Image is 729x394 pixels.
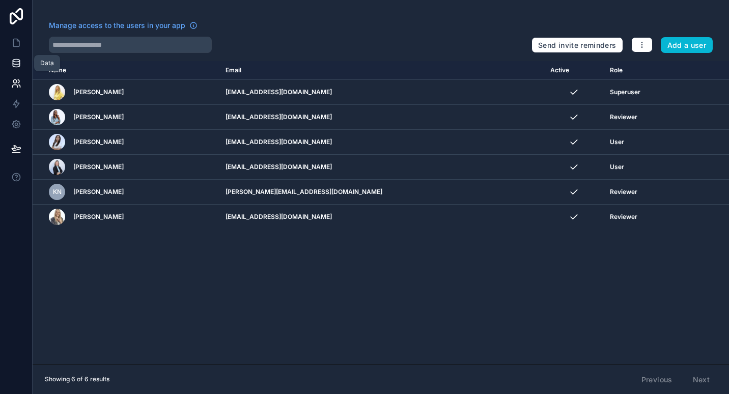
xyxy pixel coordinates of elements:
td: [EMAIL_ADDRESS][DOMAIN_NAME] [219,130,544,155]
button: Send invite reminders [531,37,623,53]
a: Manage access to the users in your app [49,20,198,31]
span: Reviewer [610,188,637,196]
span: Manage access to the users in your app [49,20,185,31]
span: [PERSON_NAME] [73,113,124,121]
td: [PERSON_NAME][EMAIL_ADDRESS][DOMAIN_NAME] [219,180,544,205]
span: [PERSON_NAME] [73,138,124,146]
span: [PERSON_NAME] [73,188,124,196]
span: [PERSON_NAME] [73,163,124,171]
span: Superuser [610,88,640,96]
span: Reviewer [610,113,637,121]
span: KN [53,188,62,196]
td: [EMAIL_ADDRESS][DOMAIN_NAME] [219,205,544,230]
div: Data [40,59,54,67]
td: [EMAIL_ADDRESS][DOMAIN_NAME] [219,80,544,105]
button: Add a user [661,37,713,53]
span: [PERSON_NAME] [73,88,124,96]
td: [EMAIL_ADDRESS][DOMAIN_NAME] [219,155,544,180]
th: Active [544,61,604,80]
span: User [610,138,624,146]
span: Reviewer [610,213,637,221]
th: Name [33,61,219,80]
td: [EMAIL_ADDRESS][DOMAIN_NAME] [219,105,544,130]
span: User [610,163,624,171]
span: [PERSON_NAME] [73,213,124,221]
span: Showing 6 of 6 results [45,375,109,383]
th: Email [219,61,544,80]
th: Role [604,61,686,80]
div: scrollable content [33,61,729,364]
